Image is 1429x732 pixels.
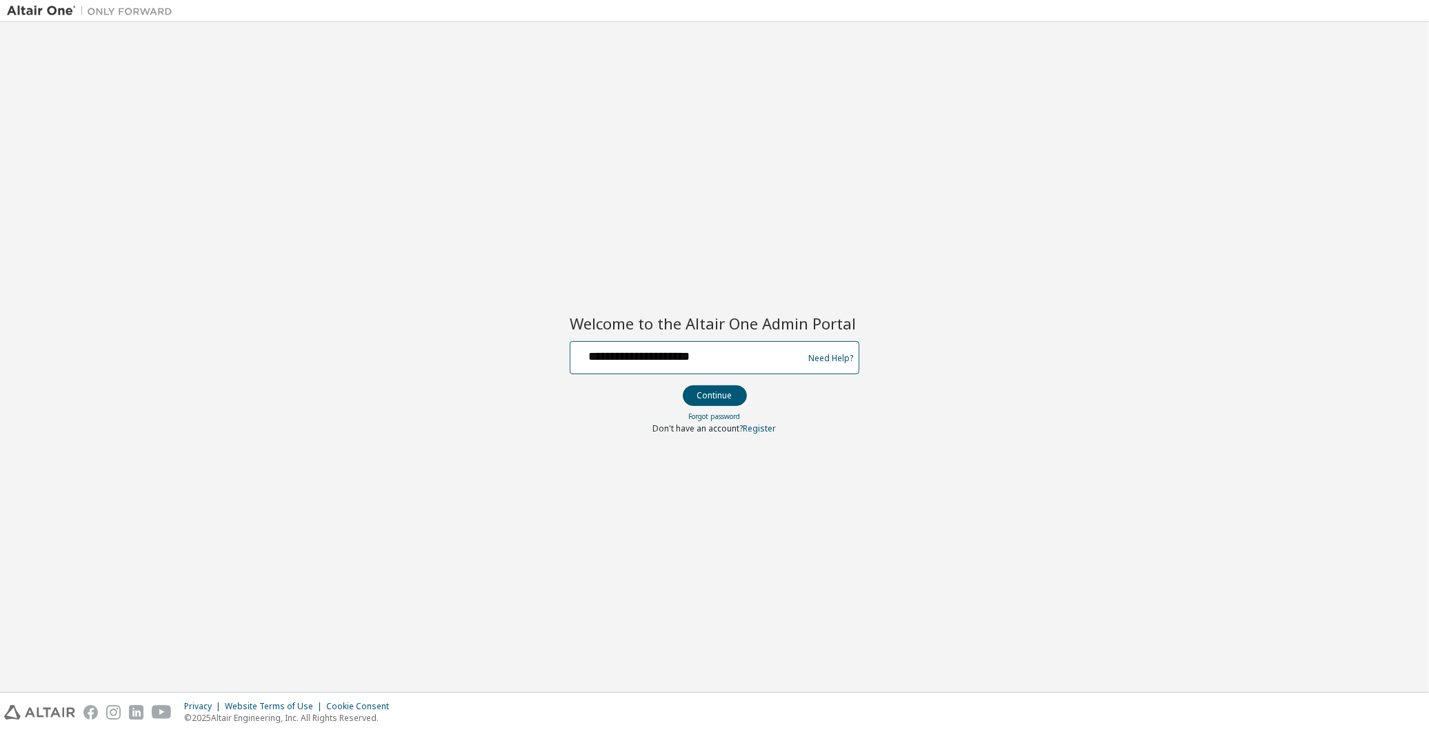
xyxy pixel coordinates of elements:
[570,314,859,333] h2: Welcome to the Altair One Admin Portal
[4,705,75,720] img: altair_logo.svg
[152,705,172,720] img: youtube.svg
[743,423,777,434] a: Register
[653,423,743,434] span: Don't have an account?
[129,705,143,720] img: linkedin.svg
[184,701,225,712] div: Privacy
[106,705,121,720] img: instagram.svg
[225,701,326,712] div: Website Terms of Use
[683,385,747,406] button: Continue
[184,712,397,724] p: © 2025 Altair Engineering, Inc. All Rights Reserved.
[7,4,179,18] img: Altair One
[808,358,853,358] a: Need Help?
[689,411,741,421] a: Forgot password
[326,701,397,712] div: Cookie Consent
[83,705,98,720] img: facebook.svg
